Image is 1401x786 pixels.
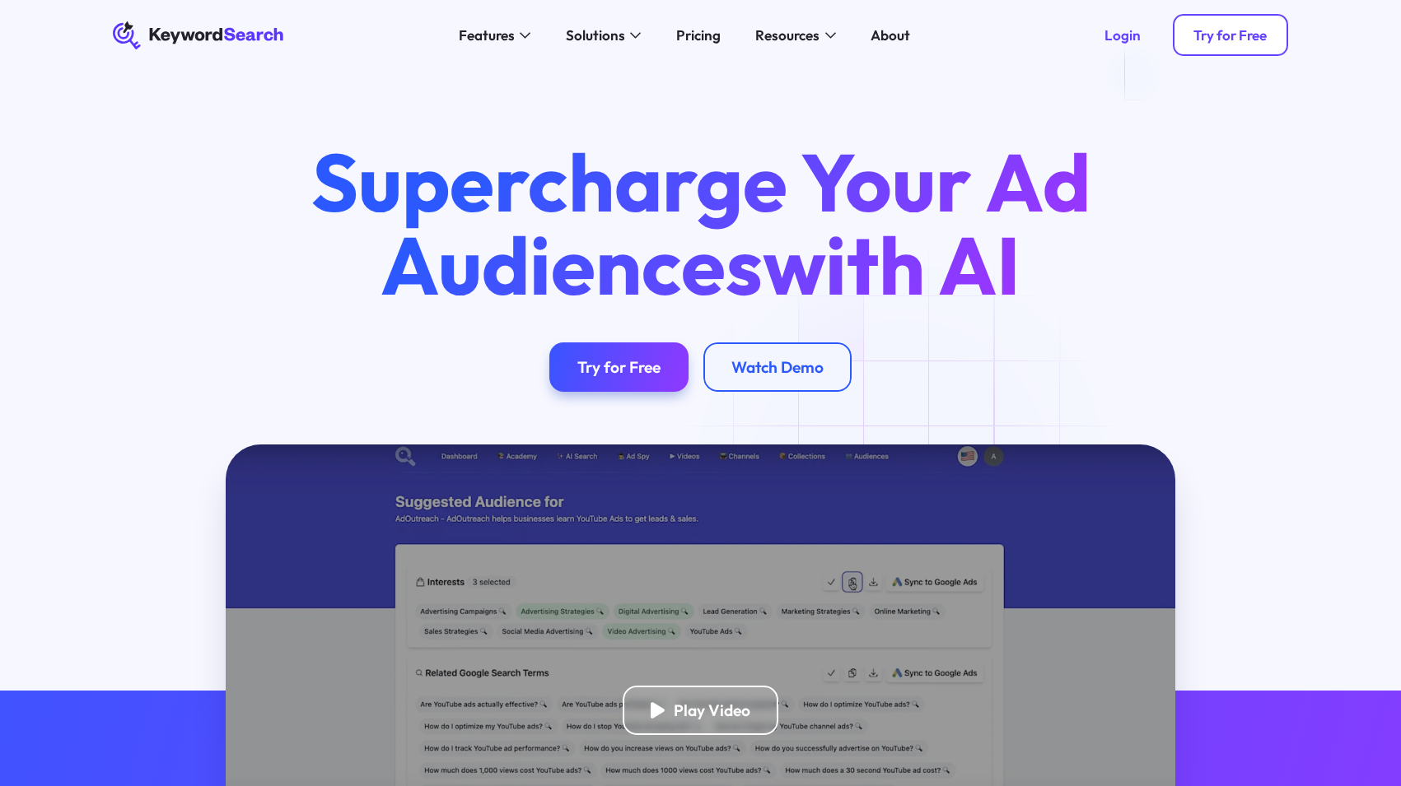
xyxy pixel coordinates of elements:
[459,25,515,46] div: Features
[577,357,661,377] div: Try for Free
[860,21,921,49] a: About
[755,25,820,46] div: Resources
[676,25,721,46] div: Pricing
[1104,26,1141,44] div: Login
[278,141,1123,307] h1: Supercharge Your Ad Audiences
[1193,26,1267,44] div: Try for Free
[1084,14,1162,56] a: Login
[665,21,731,49] a: Pricing
[566,25,625,46] div: Solutions
[674,700,750,720] div: Play Video
[731,357,824,377] div: Watch Demo
[549,342,689,392] a: Try for Free
[763,214,1020,316] span: with AI
[1173,14,1288,56] a: Try for Free
[871,25,910,46] div: About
